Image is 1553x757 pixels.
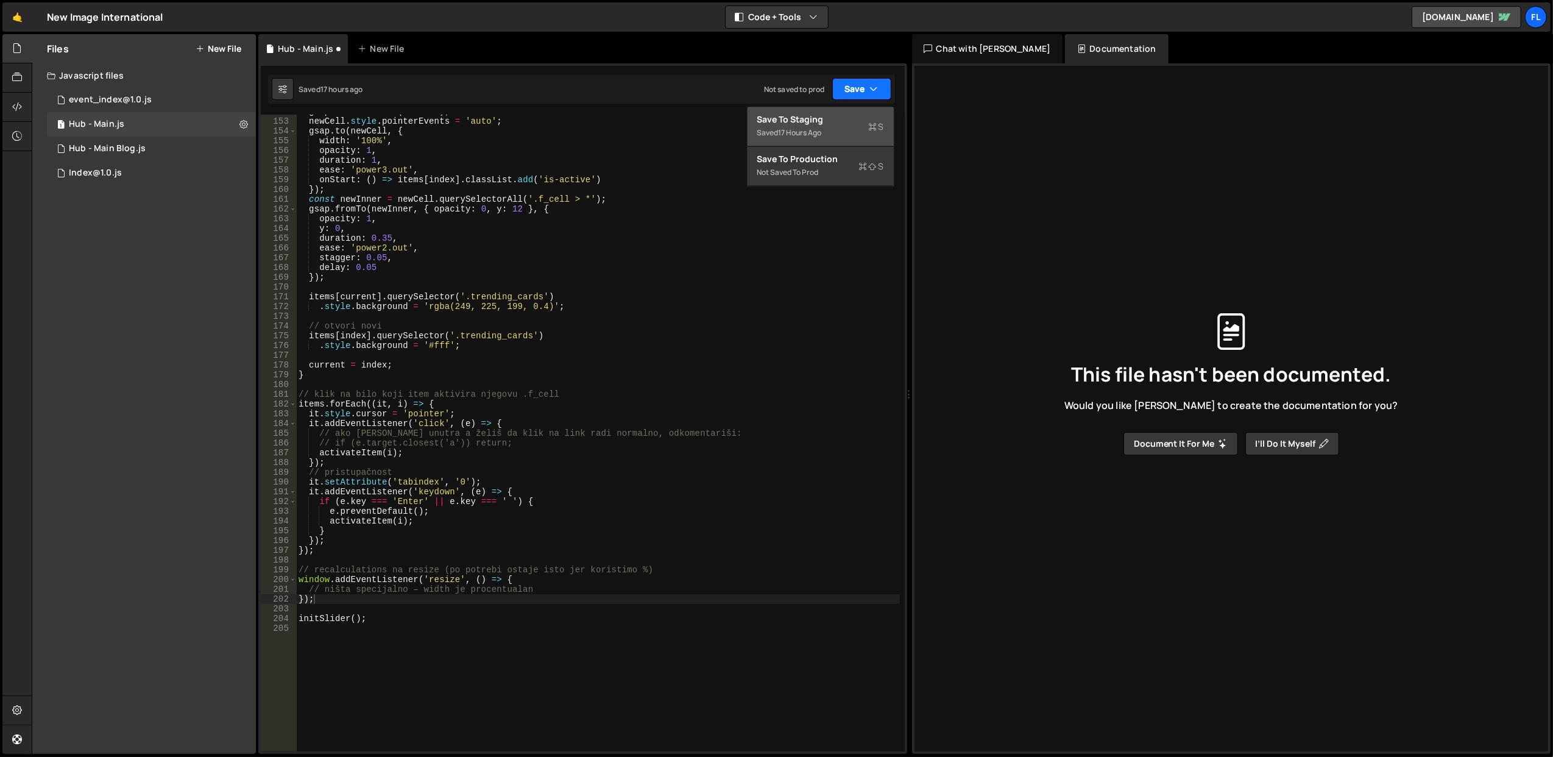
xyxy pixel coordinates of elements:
[261,389,297,399] div: 181
[261,477,297,487] div: 190
[859,160,884,172] span: S
[261,604,297,614] div: 203
[869,121,884,133] span: S
[261,594,297,604] div: 202
[261,136,297,146] div: 155
[261,536,297,546] div: 196
[261,438,297,448] div: 186
[261,575,297,585] div: 200
[47,42,69,55] h2: Files
[2,2,32,32] a: 🤙
[261,341,297,350] div: 176
[261,624,297,633] div: 205
[261,428,297,438] div: 185
[358,43,409,55] div: New File
[261,165,297,175] div: 158
[69,143,146,154] div: Hub - Main Blog.js
[69,119,124,130] div: Hub - Main.js
[261,185,297,194] div: 160
[261,302,297,311] div: 172
[261,214,297,224] div: 163
[47,112,256,137] div: 15795/46323.js
[261,526,297,536] div: 195
[299,84,363,94] div: Saved
[261,292,297,302] div: 171
[261,614,297,624] div: 204
[779,127,822,138] div: 17 hours ago
[261,585,297,594] div: 201
[261,565,297,575] div: 199
[261,360,297,370] div: 178
[261,399,297,409] div: 182
[261,126,297,136] div: 154
[261,380,297,389] div: 180
[748,147,894,187] button: Save to ProductionS Not saved to prod
[261,204,297,214] div: 162
[1065,34,1168,63] div: Documentation
[196,44,241,54] button: New File
[261,243,297,253] div: 166
[1071,364,1391,384] span: This file hasn't been documented.
[261,497,297,506] div: 192
[278,43,333,55] div: Hub - Main.js
[757,126,884,140] div: Saved
[1412,6,1521,28] a: [DOMAIN_NAME]
[261,331,297,341] div: 175
[261,194,297,204] div: 161
[69,168,122,179] div: Index@1.0.js
[261,516,297,526] div: 194
[261,467,297,477] div: 189
[47,137,256,161] div: 15795/46353.js
[261,263,297,272] div: 168
[69,94,152,105] div: event_index@1.0.js
[261,555,297,565] div: 198
[320,84,363,94] div: 17 hours ago
[1064,399,1398,412] span: Would you like [PERSON_NAME] to create the documentation for you?
[757,113,884,126] div: Save to Staging
[757,165,884,180] div: Not saved to prod
[261,506,297,516] div: 193
[261,282,297,292] div: 170
[261,272,297,282] div: 169
[261,311,297,321] div: 173
[261,350,297,360] div: 177
[261,409,297,419] div: 183
[764,84,825,94] div: Not saved to prod
[47,161,256,185] div: 15795/44313.js
[261,224,297,233] div: 164
[912,34,1063,63] div: Chat with [PERSON_NAME]
[1123,432,1238,455] button: Document it for me
[261,321,297,331] div: 174
[57,121,65,130] span: 1
[261,155,297,165] div: 157
[47,10,163,24] div: New Image International
[261,146,297,155] div: 156
[261,116,297,126] div: 153
[261,419,297,428] div: 184
[261,233,297,243] div: 165
[1525,6,1547,28] a: Fl
[261,448,297,458] div: 187
[47,88,256,112] div: 15795/42190.js
[261,546,297,555] div: 197
[261,458,297,467] div: 188
[726,6,828,28] button: Code + Tools
[1245,432,1339,455] button: I’ll do it myself
[261,253,297,263] div: 167
[261,370,297,380] div: 179
[757,153,884,165] div: Save to Production
[261,175,297,185] div: 159
[748,107,894,147] button: Save to StagingS Saved17 hours ago
[832,78,891,100] button: Save
[32,63,256,88] div: Javascript files
[261,487,297,497] div: 191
